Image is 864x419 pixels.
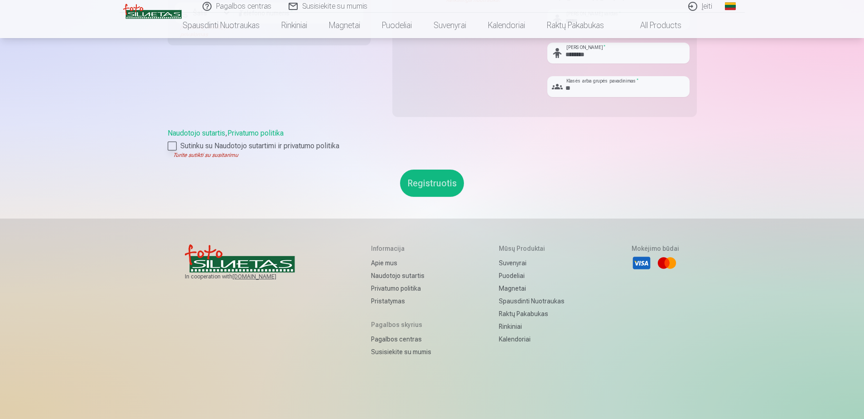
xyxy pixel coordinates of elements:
span: In cooperation with [185,273,304,280]
a: Privatumo politika [371,282,431,295]
a: Rinkiniai [499,320,565,333]
a: Magnetai [318,13,371,38]
a: Apie mus [371,257,431,269]
h5: Informacija [371,244,431,253]
a: Spausdinti nuotraukas [499,295,565,307]
button: Registruotis [400,170,464,197]
a: Kalendoriai [477,13,536,38]
a: Pristatymas [371,295,431,307]
h5: Pagalbos skyrius [371,320,431,329]
h5: Mūsų produktai [499,244,565,253]
a: Naudotojo sutartis [168,129,225,137]
a: All products [615,13,692,38]
a: Spausdinti nuotraukas [172,13,270,38]
a: [DOMAIN_NAME] [232,273,298,280]
a: Puodeliai [499,269,565,282]
a: Raktų pakabukas [536,13,615,38]
a: Susisiekite su mumis [371,346,431,358]
div: Turite sutikti su susitarimu [168,151,697,159]
img: /v3 [123,4,182,19]
a: Puodeliai [371,13,423,38]
a: Privatumo politika [227,129,284,137]
a: Suvenyrai [499,257,565,269]
a: Magnetai [499,282,565,295]
a: Naudotojo sutartis [371,269,431,282]
a: Rinkiniai [270,13,318,38]
li: Mastercard [657,253,677,273]
a: Pagalbos centras [371,333,431,346]
a: Kalendoriai [499,333,565,346]
a: Raktų pakabukas [499,307,565,320]
label: Sutinku su Naudotojo sutartimi ir privatumo politika [168,141,697,151]
li: Visa [632,253,652,273]
a: Suvenyrai [423,13,477,38]
div: , [168,128,697,159]
h5: Mokėjimo būdai [632,244,679,253]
